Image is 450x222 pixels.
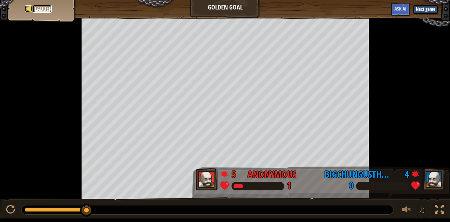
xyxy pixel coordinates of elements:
div: Anonymous [247,168,297,182]
button: Ask AI [391,3,410,16]
div: 4 [398,168,409,177]
button: Next game [413,5,438,14]
button: Ctrl + P: Play [4,203,18,218]
span: ♫ [419,204,426,215]
span: Ask AI [394,5,406,12]
button: ♫ [417,203,429,218]
button: Toggle fullscreen [432,203,446,218]
img: thang_avatar_frame.png [195,168,218,190]
div: 5 [232,168,242,177]
div: 0 [349,181,353,191]
img: thang_avatar_frame.png [422,168,445,190]
div: 1 [287,181,291,191]
span: Ladder [35,5,52,13]
button: Adjust volume [400,203,414,218]
div: BigChungusTheSecond [324,168,393,182]
a: Ladder [33,5,52,13]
